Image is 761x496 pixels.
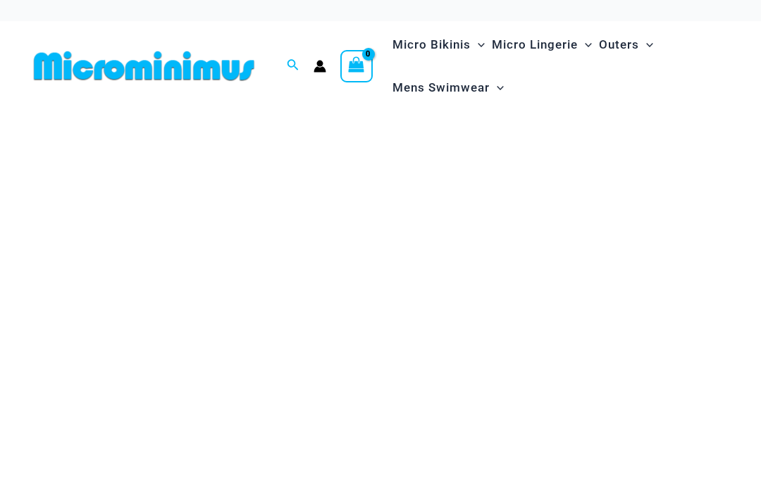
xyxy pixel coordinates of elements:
[28,50,260,82] img: MM SHOP LOGO FLAT
[599,27,639,63] span: Outers
[595,23,657,66] a: OutersMenu ToggleMenu Toggle
[488,23,595,66] a: Micro LingerieMenu ToggleMenu Toggle
[492,27,578,63] span: Micro Lingerie
[314,60,326,73] a: Account icon link
[639,27,653,63] span: Menu Toggle
[392,27,471,63] span: Micro Bikinis
[389,23,488,66] a: Micro BikinisMenu ToggleMenu Toggle
[340,50,373,82] a: View Shopping Cart, empty
[392,70,490,106] span: Mens Swimwear
[387,21,733,111] nav: Site Navigation
[490,70,504,106] span: Menu Toggle
[389,66,507,109] a: Mens SwimwearMenu ToggleMenu Toggle
[471,27,485,63] span: Menu Toggle
[287,57,299,75] a: Search icon link
[578,27,592,63] span: Menu Toggle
